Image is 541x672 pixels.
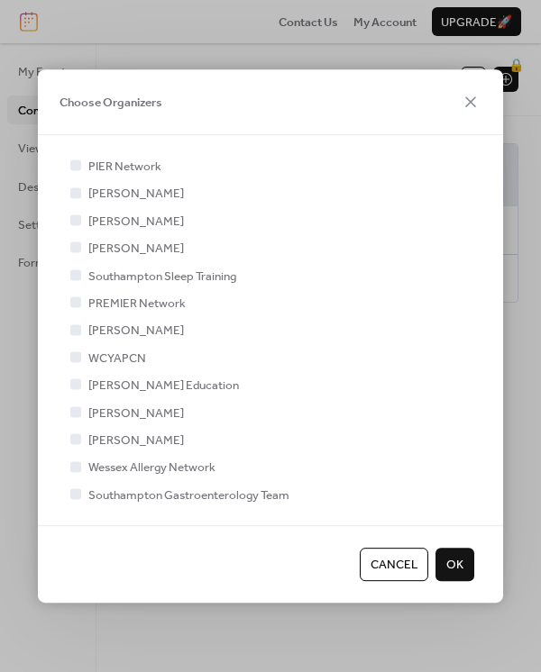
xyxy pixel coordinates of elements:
span: [PERSON_NAME] [88,186,184,204]
span: PREMIER Network [88,295,186,313]
button: OK [436,548,474,580]
span: [PERSON_NAME] [88,404,184,422]
button: Cancel [360,548,428,580]
span: WCYAPCN [88,350,146,368]
span: Southampton Sleep Training [88,268,236,286]
span: OK [446,556,463,574]
span: [PERSON_NAME] [88,322,184,341]
span: PIER Network [88,158,161,176]
span: Wessex Allergy Network [88,459,215,477]
span: Southampton Gastroenterology Team [88,486,289,504]
span: [PERSON_NAME] [88,431,184,450]
span: Choose Organizers [60,94,162,112]
span: [PERSON_NAME] [88,240,184,258]
span: Cancel [371,556,417,574]
span: [PERSON_NAME] [88,213,184,231]
span: [PERSON_NAME] Education [88,377,239,395]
